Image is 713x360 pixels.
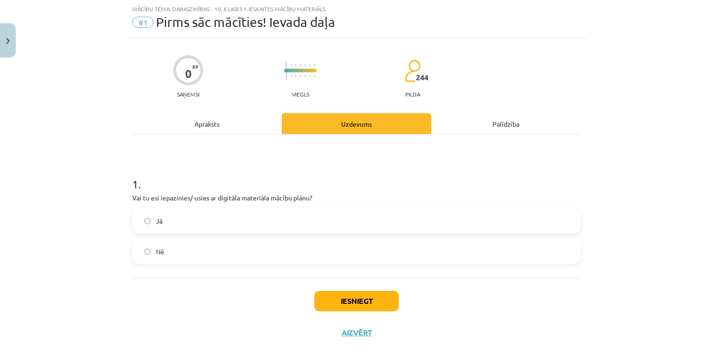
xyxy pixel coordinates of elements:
span: Nē [156,247,164,257]
input: Jā [144,218,150,224]
img: icon-short-line-57e1e144782c952c97e751825c79c345078a6d821885a25fce030b3d8c18986b.svg [300,75,301,77]
button: Aizvērt [339,328,374,337]
p: pilda [405,91,420,97]
img: icon-short-line-57e1e144782c952c97e751825c79c345078a6d821885a25fce030b3d8c18986b.svg [295,64,296,66]
p: Saņemsi [173,91,203,97]
span: Pirms sāc mācīties! Ievada daļa [156,14,335,30]
img: icon-short-line-57e1e144782c952c97e751825c79c345078a6d821885a25fce030b3d8c18986b.svg [291,75,292,77]
img: icon-long-line-d9ea69661e0d244f92f715978eff75569469978d946b2353a9bb055b3ed8787d.svg [286,62,287,80]
div: Apraksts [132,113,282,134]
img: icon-short-line-57e1e144782c952c97e751825c79c345078a6d821885a25fce030b3d8c18986b.svg [300,64,301,66]
img: icon-short-line-57e1e144782c952c97e751825c79c345078a6d821885a25fce030b3d8c18986b.svg [291,64,292,66]
div: Uzdevums [282,113,431,134]
p: Vai tu esi iepazinies/-usies ar digitāla materiāla mācību plānu? [132,193,581,203]
img: icon-short-line-57e1e144782c952c97e751825c79c345078a6d821885a25fce030b3d8c18986b.svg [309,75,310,77]
img: icon-short-line-57e1e144782c952c97e751825c79c345078a6d821885a25fce030b3d8c18986b.svg [305,75,305,77]
img: icon-short-line-57e1e144782c952c97e751825c79c345078a6d821885a25fce030b3d8c18986b.svg [295,75,296,77]
h1: 1 . [132,161,581,190]
span: #1 [132,17,154,28]
span: 244 [416,73,428,82]
div: Mācību tēma: Dabaszinības - 10. klases 1.ieskaites mācību materiāls [132,6,581,12]
img: students-c634bb4e5e11cddfef0936a35e636f08e4e9abd3cc4e673bd6f9a4125e45ecb1.svg [404,59,421,83]
div: Palīdzība [431,113,581,134]
input: Nē [144,249,150,255]
p: Viegls [292,91,309,97]
span: Jā [156,216,162,226]
img: icon-short-line-57e1e144782c952c97e751825c79c345078a6d821885a25fce030b3d8c18986b.svg [314,75,315,77]
button: Iesniegt [314,291,399,311]
img: icon-close-lesson-0947bae3869378f0d4975bcd49f059093ad1ed9edebbc8119c70593378902aed.svg [6,38,10,44]
div: 0 [185,67,192,80]
img: icon-short-line-57e1e144782c952c97e751825c79c345078a6d821885a25fce030b3d8c18986b.svg [305,64,305,66]
img: icon-short-line-57e1e144782c952c97e751825c79c345078a6d821885a25fce030b3d8c18986b.svg [314,64,315,66]
span: XP [192,64,198,69]
img: icon-short-line-57e1e144782c952c97e751825c79c345078a6d821885a25fce030b3d8c18986b.svg [309,64,310,66]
